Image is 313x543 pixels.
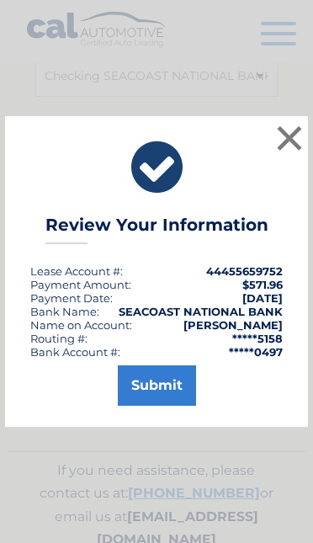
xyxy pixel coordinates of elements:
div: Bank Account #: [30,345,120,359]
strong: SEACOAST NATIONAL BANK [119,305,283,318]
div: Payment Amount: [30,278,131,291]
strong: [PERSON_NAME] [183,318,283,332]
button: × [273,121,306,155]
div: Routing #: [30,332,88,345]
h3: Review Your Information [45,215,268,244]
span: Payment Date [30,291,110,305]
div: Lease Account #: [30,264,123,278]
span: $571.96 [242,278,283,291]
div: : [30,291,113,305]
div: Name on Account: [30,318,132,332]
span: [DATE] [242,291,283,305]
button: Submit [118,365,196,406]
div: Bank Name: [30,305,99,318]
strong: 44455659752 [206,264,283,278]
